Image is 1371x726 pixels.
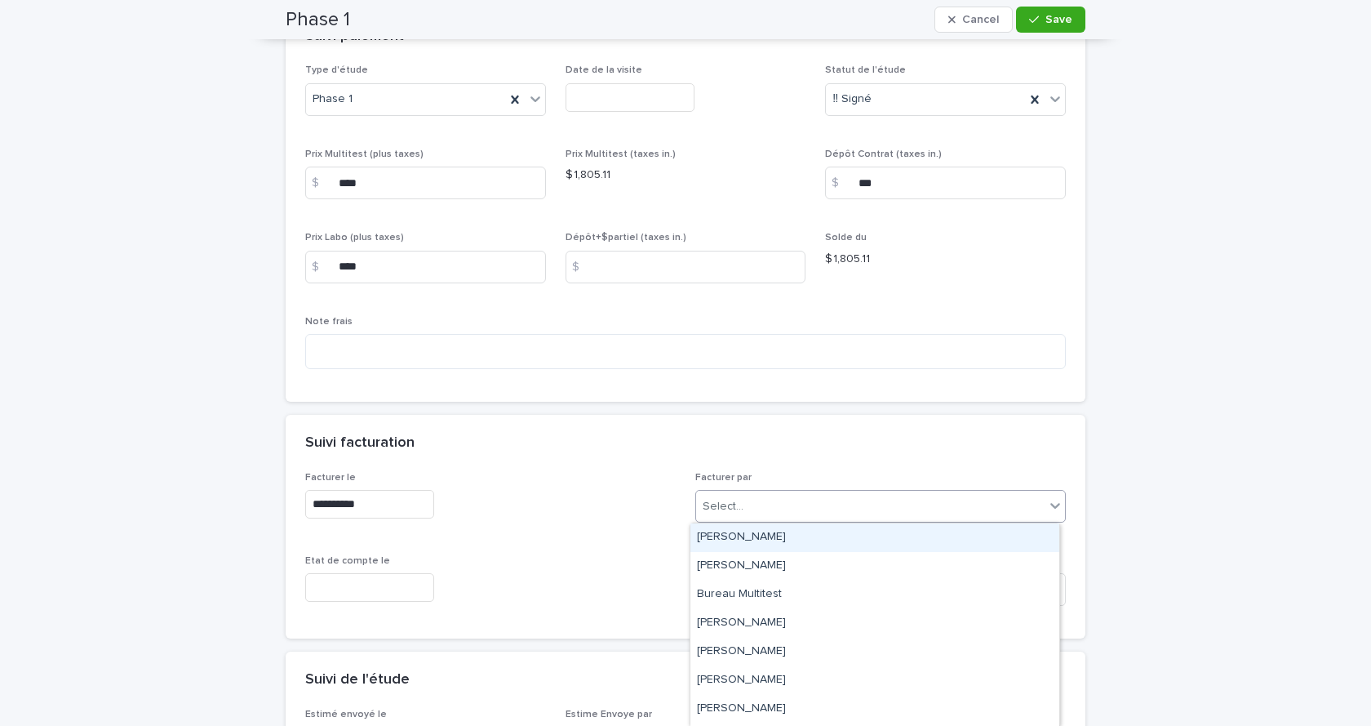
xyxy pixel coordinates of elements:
[566,233,686,243] span: Dépôt+$partiel (taxes in.)
[690,581,1059,609] div: Bureau Multitest
[962,14,999,25] span: Cancel
[690,552,1059,581] div: Antoine Lévesque
[305,65,368,75] span: Type d'étude
[825,65,906,75] span: Statut de l'étude
[305,149,424,159] span: Prix Multitest (plus taxes)
[934,7,1013,33] button: Cancel
[305,317,353,327] span: Note frais
[305,434,415,452] h2: Suivi facturation
[825,149,942,159] span: Dépôt Contrat (taxes in.)
[690,695,1059,724] div: Krystel Segura
[825,233,867,243] span: Solde du
[286,8,350,32] h2: Phase 1
[566,251,598,283] div: $
[305,710,387,719] span: Estimé envoyé le
[305,251,338,283] div: $
[305,167,338,199] div: $
[690,666,1059,695] div: Karolane Demers
[305,233,404,243] span: Prix Labo (plus taxes)
[313,91,353,108] span: Phase 1
[690,609,1059,638] div: Gabriel Robillard Bourbonnais
[305,671,410,689] h2: Suivi de l'étude
[690,523,1059,552] div: Amilie Mainville
[825,167,858,199] div: $
[305,473,356,483] span: Facturer le
[566,710,652,719] span: Estime Envoye par
[825,251,1066,268] p: $ 1,805.11
[832,91,872,108] span: ‼ Signé
[1045,14,1072,25] span: Save
[690,638,1059,666] div: Isabelle David
[305,556,390,566] span: Etat de compte le
[695,473,752,483] span: Facturer par
[566,149,676,159] span: Prix Multitest (taxes in.)
[566,167,806,184] p: $ 1,805.11
[703,498,743,515] div: Select...
[1016,7,1085,33] button: Save
[566,65,642,75] span: Date de la visite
